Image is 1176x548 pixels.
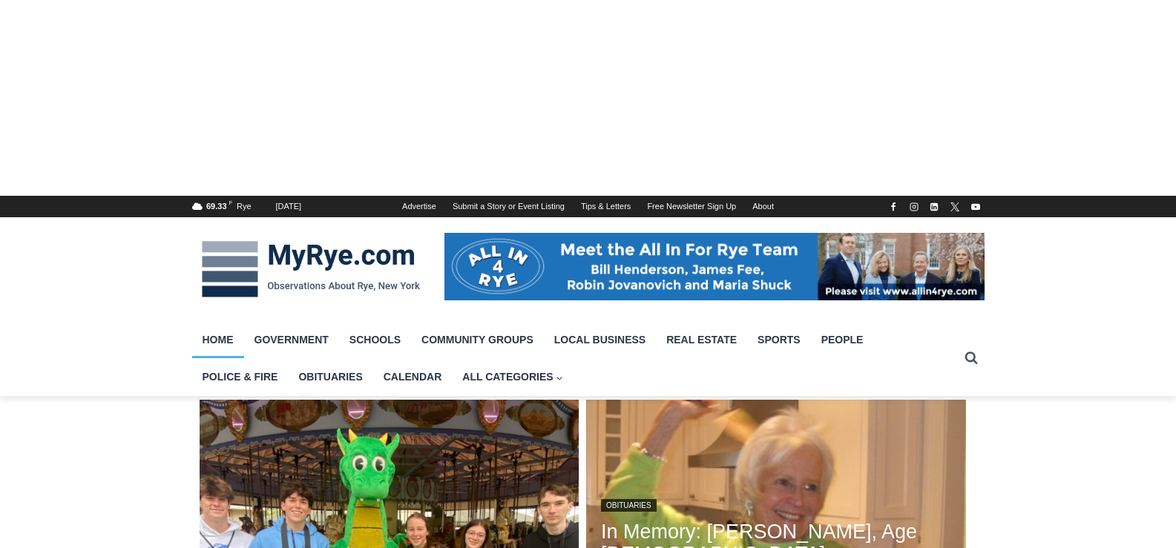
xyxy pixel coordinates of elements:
[192,321,958,396] nav: Primary Navigation
[462,369,563,385] span: All Categories
[373,358,453,395] a: Calendar
[192,358,289,395] a: Police & Fire
[394,196,782,217] nav: Secondary Navigation
[411,321,544,358] a: Community Groups
[192,231,430,308] img: MyRye.com
[276,200,302,214] div: [DATE]
[444,196,573,217] a: Submit a Story or Event Listing
[747,321,811,358] a: Sports
[544,321,656,358] a: Local Business
[905,198,923,216] a: Instagram
[244,321,339,358] a: Government
[444,233,985,300] img: All in for Rye
[811,321,874,358] a: People
[229,199,233,206] span: F
[206,202,227,211] span: 69.33
[958,345,985,372] button: View Search Form
[967,198,985,216] a: YouTube
[237,200,252,214] div: Rye
[192,321,244,358] a: Home
[925,198,943,216] a: Linkedin
[946,198,964,216] a: X
[573,196,639,217] a: Tips & Letters
[288,358,372,395] a: Obituaries
[601,499,657,512] a: Obituaries
[452,358,574,395] a: All Categories
[339,321,411,358] a: Schools
[656,321,747,358] a: Real Estate
[744,196,782,217] a: About
[394,196,444,217] a: Advertise
[884,198,902,216] a: Facebook
[639,196,744,217] a: Free Newsletter Sign Up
